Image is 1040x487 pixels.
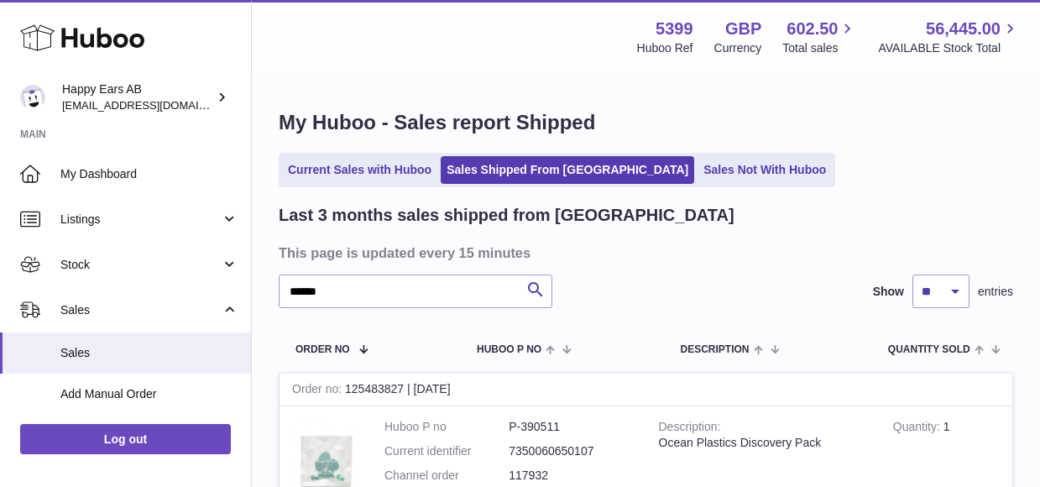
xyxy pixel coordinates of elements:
a: Sales Shipped From [GEOGRAPHIC_DATA] [441,156,694,184]
strong: Description [659,420,721,437]
span: Total sales [782,40,857,56]
span: My Dashboard [60,166,238,182]
strong: Quantity [893,420,943,437]
dd: P-390511 [509,419,633,435]
dd: 117932 [509,468,633,484]
a: 602.50 Total sales [782,18,857,56]
h3: This page is updated every 15 minutes [279,243,1009,262]
a: Sales Not With Huboo [698,156,832,184]
div: Huboo Ref [637,40,693,56]
span: Huboo P no [477,344,541,355]
dt: Channel order [384,468,509,484]
strong: Order no [292,382,345,400]
strong: GBP [725,18,761,40]
span: [EMAIL_ADDRESS][DOMAIN_NAME] [62,98,247,112]
span: Quantity Sold [888,344,970,355]
span: Stock [60,257,221,273]
span: Add Manual Order [60,386,238,402]
strong: 5399 [656,18,693,40]
a: 56,445.00 AVAILABLE Stock Total [878,18,1020,56]
span: 56,445.00 [926,18,1001,40]
a: Log out [20,424,231,454]
img: 3pl@happyearsearplugs.com [20,85,45,110]
dd: 7350060650107 [509,443,633,459]
span: Sales [60,302,221,318]
div: Ocean Plastics Discovery Pack [659,435,868,451]
span: 602.50 [787,18,838,40]
span: Sales [60,345,238,361]
span: Description [680,344,749,355]
span: Order No [295,344,350,355]
div: Happy Ears AB [62,81,213,113]
span: Listings [60,212,221,228]
h2: Last 3 months sales shipped from [GEOGRAPHIC_DATA] [279,204,734,227]
span: AVAILABLE Stock Total [878,40,1020,56]
div: 125483827 | [DATE] [280,373,1012,406]
h1: My Huboo - Sales report Shipped [279,109,1013,136]
a: Current Sales with Huboo [282,156,437,184]
label: Show [873,284,904,300]
div: Currency [714,40,762,56]
dt: Current identifier [384,443,509,459]
span: entries [978,284,1013,300]
dt: Huboo P no [384,419,509,435]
